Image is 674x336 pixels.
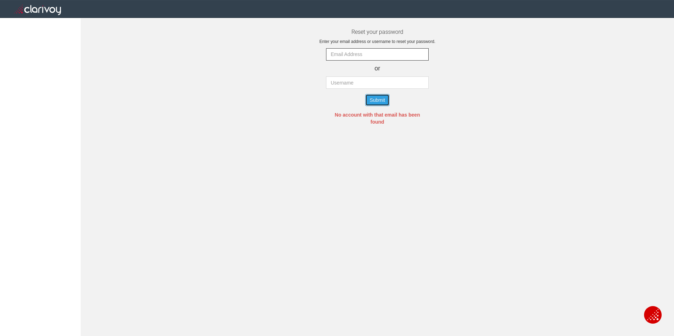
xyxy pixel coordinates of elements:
[81,29,674,35] h3: Reset your password
[326,48,428,61] input: Email Address
[81,32,674,45] p: Enter your email address or username to reset your password.
[365,94,390,106] button: Submit
[331,64,423,77] div: or
[326,76,428,89] input: Username
[335,112,420,125] strong: No account with that email has been found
